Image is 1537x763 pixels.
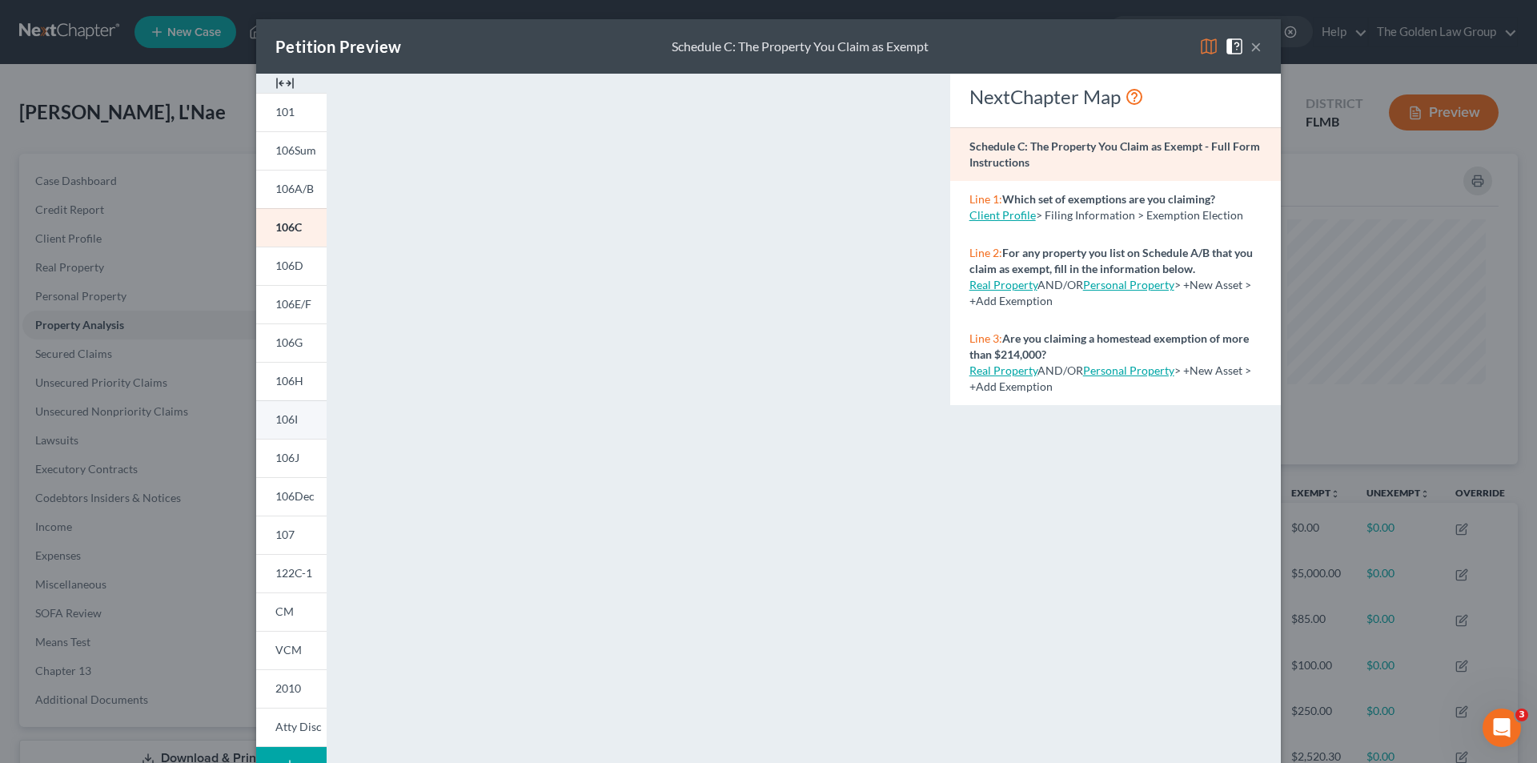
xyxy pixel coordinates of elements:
a: 122C-1 [256,554,327,592]
span: 106E/F [275,297,311,311]
iframe: Intercom live chat [1483,709,1521,747]
a: Client Profile [969,208,1036,222]
a: 106A/B [256,170,327,208]
a: 106Dec [256,477,327,516]
span: 106A/B [275,182,314,195]
span: Line 3: [969,331,1002,345]
strong: Are you claiming a homestead exemption of more than $214,000? [969,331,1249,361]
div: NextChapter Map [969,84,1262,110]
span: 106I [275,412,298,426]
a: 106G [256,323,327,362]
a: 106H [256,362,327,400]
a: 106Sum [256,131,327,170]
span: VCM [275,643,302,657]
a: 106E/F [256,285,327,323]
span: AND/OR [969,363,1083,377]
a: Personal Property [1083,363,1174,377]
a: VCM [256,631,327,669]
span: 101 [275,105,295,118]
a: Real Property [969,278,1037,291]
img: expand-e0f6d898513216a626fdd78e52531dac95497ffd26381d4c15ee2fc46db09dca.svg [275,74,295,93]
span: AND/OR [969,278,1083,291]
strong: Schedule C: The Property You Claim as Exempt - Full Form Instructions [969,139,1260,169]
a: 106J [256,439,327,477]
span: > +New Asset > +Add Exemption [969,278,1251,307]
span: 106G [275,335,303,349]
img: help-close-5ba153eb36485ed6c1ea00a893f15db1cb9b99d6cae46e1a8edb6c62d00a1a76.svg [1225,37,1244,56]
strong: Which set of exemptions are you claiming? [1002,192,1215,206]
button: × [1250,37,1262,56]
a: Atty Disc [256,708,327,747]
span: 3 [1515,709,1528,721]
strong: For any property you list on Schedule A/B that you claim as exempt, fill in the information below. [969,246,1253,275]
a: 107 [256,516,327,554]
a: 2010 [256,669,327,708]
a: 106C [256,208,327,247]
span: CM [275,604,294,618]
span: Line 2: [969,246,1002,259]
span: 122C-1 [275,566,312,580]
span: 106J [275,451,299,464]
span: 106D [275,259,303,272]
span: 2010 [275,681,301,695]
a: 106D [256,247,327,285]
div: Schedule C: The Property You Claim as Exempt [672,38,929,56]
span: 106H [275,374,303,388]
div: Petition Preview [275,35,401,58]
a: 106I [256,400,327,439]
a: 101 [256,93,327,131]
span: 107 [275,528,295,541]
span: 106Sum [275,143,316,157]
a: Real Property [969,363,1037,377]
span: > Filing Information > Exemption Election [1036,208,1243,222]
span: 106Dec [275,489,315,503]
img: map-eea8200ae884c6f1103ae1953ef3d486a96c86aabb227e865a55264e3737af1f.svg [1199,37,1218,56]
span: > +New Asset > +Add Exemption [969,363,1251,393]
span: Atty Disc [275,720,322,733]
span: 106C [275,220,302,234]
span: Line 1: [969,192,1002,206]
a: CM [256,592,327,631]
a: Personal Property [1083,278,1174,291]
